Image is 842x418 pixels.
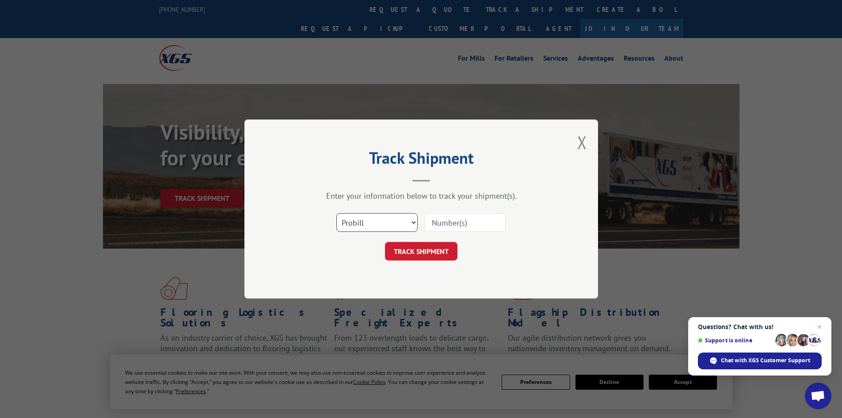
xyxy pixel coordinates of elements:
[805,383,831,409] div: Open chat
[424,213,506,232] input: Number(s)
[814,322,825,332] span: Close chat
[289,152,554,169] h2: Track Shipment
[721,357,810,364] span: Chat with XGS Customer Support
[698,323,822,330] span: Questions? Chat with us!
[698,353,822,369] div: Chat with XGS Customer Support
[698,337,772,344] span: Support is online
[385,242,457,261] button: TRACK SHIPMENT
[289,191,554,201] div: Enter your information below to track your shipment(s).
[577,130,587,154] button: Close modal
